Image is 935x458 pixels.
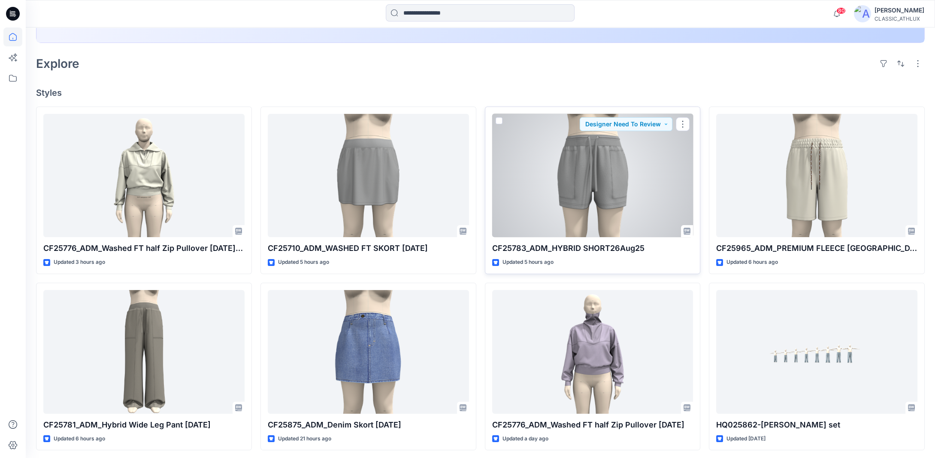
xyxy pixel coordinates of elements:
[716,290,917,414] a: HQ025862-BAGGY DENIM JEAN-Size set
[268,419,469,431] p: CF25875_ADM_Denim Skort [DATE]
[492,290,693,414] a: CF25776_ADM_Washed FT half Zip Pullover 25AUG25
[268,290,469,414] a: CF25875_ADM_Denim Skort 25AUG25
[54,258,105,267] p: Updated 3 hours ago
[492,114,693,238] a: CF25783_ADM_HYBRID SHORT26Aug25
[278,258,329,267] p: Updated 5 hours ago
[726,434,766,443] p: Updated [DATE]
[36,57,79,70] h2: Explore
[278,434,331,443] p: Updated 21 hours ago
[43,242,245,254] p: CF25776_ADM_Washed FT half Zip Pullover [DATE] collar down
[726,258,778,267] p: Updated 6 hours ago
[502,258,554,267] p: Updated 5 hours ago
[716,114,917,238] a: CF25965_ADM_PREMIUM FLEECE BERMUDA 25Aug25
[36,88,925,98] h4: Styles
[716,419,917,431] p: HQ025862-[PERSON_NAME] set
[54,434,105,443] p: Updated 6 hours ago
[874,15,924,22] div: CLASSIC_ATHLUX
[492,242,693,254] p: CF25783_ADM_HYBRID SHORT26Aug25
[874,5,924,15] div: [PERSON_NAME]
[43,290,245,414] a: CF25781_ADM_Hybrid Wide Leg Pant 25Aug25
[854,5,871,22] img: avatar
[492,419,693,431] p: CF25776_ADM_Washed FT half Zip Pullover [DATE]
[268,114,469,238] a: CF25710_ADM_WASHED FT SKORT 26Aug25
[502,434,548,443] p: Updated a day ago
[268,242,469,254] p: CF25710_ADM_WASHED FT SKORT [DATE]
[716,242,917,254] p: CF25965_ADM_PREMIUM FLEECE [GEOGRAPHIC_DATA] [DATE]
[43,114,245,238] a: CF25776_ADM_Washed FT half Zip Pullover 25AUG25 collar down
[836,7,846,14] span: 80
[43,419,245,431] p: CF25781_ADM_Hybrid Wide Leg Pant [DATE]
